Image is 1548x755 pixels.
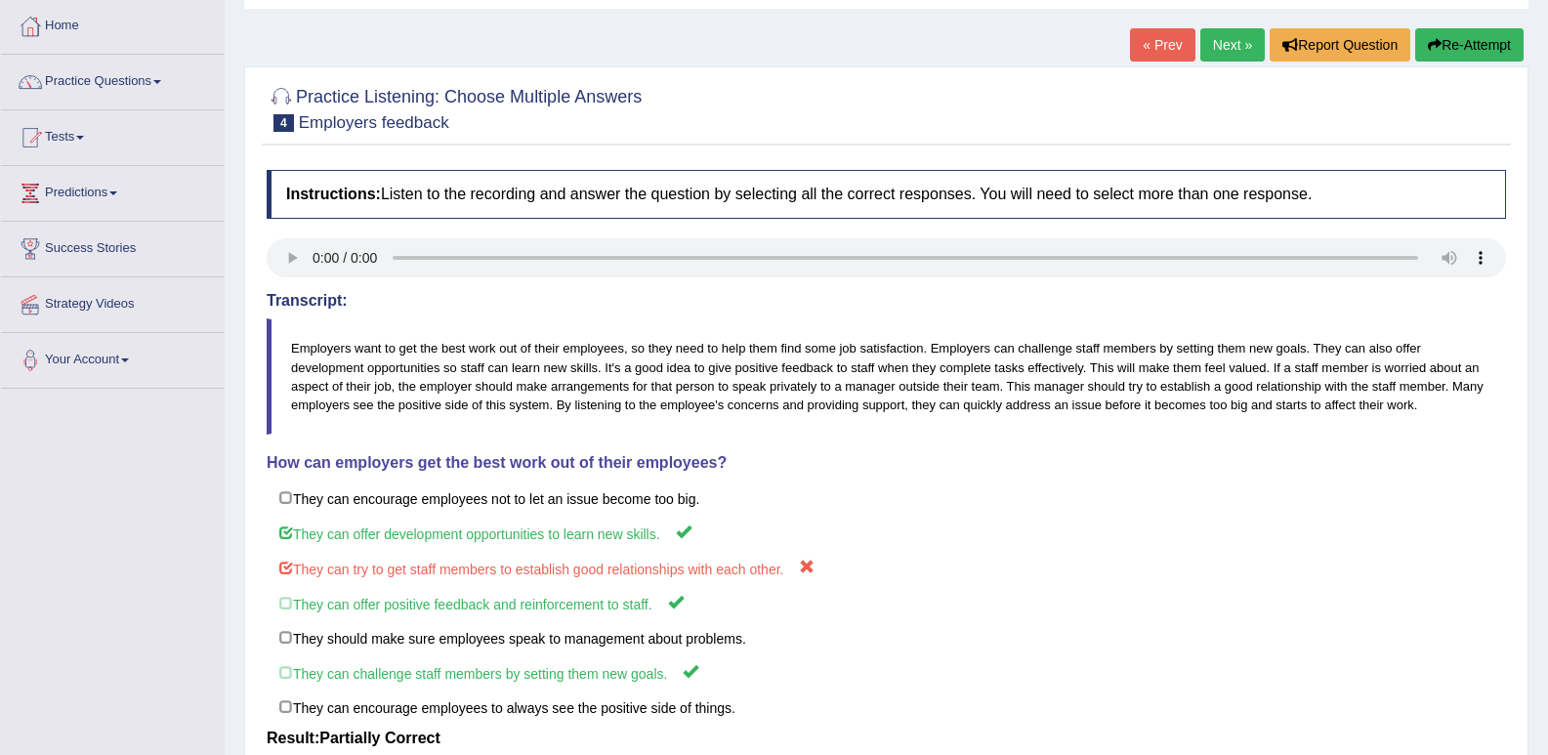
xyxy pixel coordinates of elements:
[1270,28,1410,62] button: Report Question
[1415,28,1524,62] button: Re-Attempt
[286,186,381,202] b: Instructions:
[267,654,1506,691] label: They can challenge staff members by setting them new goals.
[1130,28,1194,62] a: « Prev
[267,585,1506,621] label: They can offer positive feedback and reinforcement to staff.
[299,113,449,132] small: Employers feedback
[267,550,1506,586] label: They can try to get staff members to establish good relationships with each other.
[1,333,224,382] a: Your Account
[1,277,224,326] a: Strategy Videos
[267,292,1506,310] h4: Transcript:
[267,620,1506,655] label: They should make sure employees speak to management about problems.
[273,114,294,132] span: 4
[267,730,1506,747] h4: Result:
[267,481,1506,516] label: They can encourage employees not to let an issue become too big.
[1200,28,1265,62] a: Next »
[1,55,224,104] a: Practice Questions
[267,318,1506,434] blockquote: Employers want to get the best work out of their employees, so they need to help them find some j...
[1,222,224,271] a: Success Stories
[1,166,224,215] a: Predictions
[267,515,1506,551] label: They can offer development opportunities to learn new skills.
[267,170,1506,219] h4: Listen to the recording and answer the question by selecting all the correct responses. You will ...
[267,454,1506,472] h4: How can employers get the best work out of their employees?
[1,110,224,159] a: Tests
[267,690,1506,725] label: They can encourage employees to always see the positive side of things.
[267,83,642,132] h2: Practice Listening: Choose Multiple Answers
